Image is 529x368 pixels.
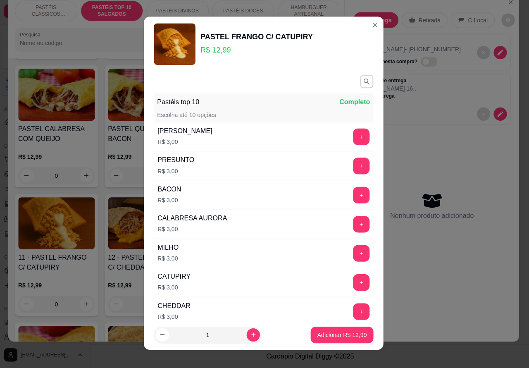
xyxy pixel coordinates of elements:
[340,99,370,109] p: Completo
[159,197,183,205] p: R$ 3,00
[202,46,313,57] p: R$ 12,99
[159,168,196,176] p: R$ 3,00
[159,272,192,282] div: CATUPIRY
[159,313,192,321] p: R$ 3,00
[155,25,197,67] img: product-image
[353,275,370,291] button: add
[318,331,367,339] p: Adicionar R$ 12,99
[353,130,370,146] button: add
[159,156,196,166] div: PRESUNTO
[353,246,370,262] button: add
[159,255,180,263] p: R$ 3,00
[353,188,370,204] button: add
[159,112,217,120] p: Escolha até 10 opções
[159,127,214,137] div: [PERSON_NAME]
[159,99,200,109] p: Pastéis top 10
[353,159,370,175] button: add
[159,139,214,147] p: R$ 3,00
[159,243,180,253] div: MILHO
[369,20,382,33] button: Close
[159,284,192,292] p: R$ 3,00
[157,328,170,342] button: decrease-product-quantity
[311,327,374,343] button: Adicionar R$ 12,99
[159,226,228,234] p: R$ 3,00
[159,301,192,311] div: CHEDDAR
[353,303,370,320] button: add
[248,328,261,342] button: increase-product-quantity
[159,185,183,195] div: BACON
[159,214,228,224] div: CALABRESA AURORA
[202,33,313,44] div: PASTEL FRANGO C/ CATUPIRY
[353,217,370,233] button: add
